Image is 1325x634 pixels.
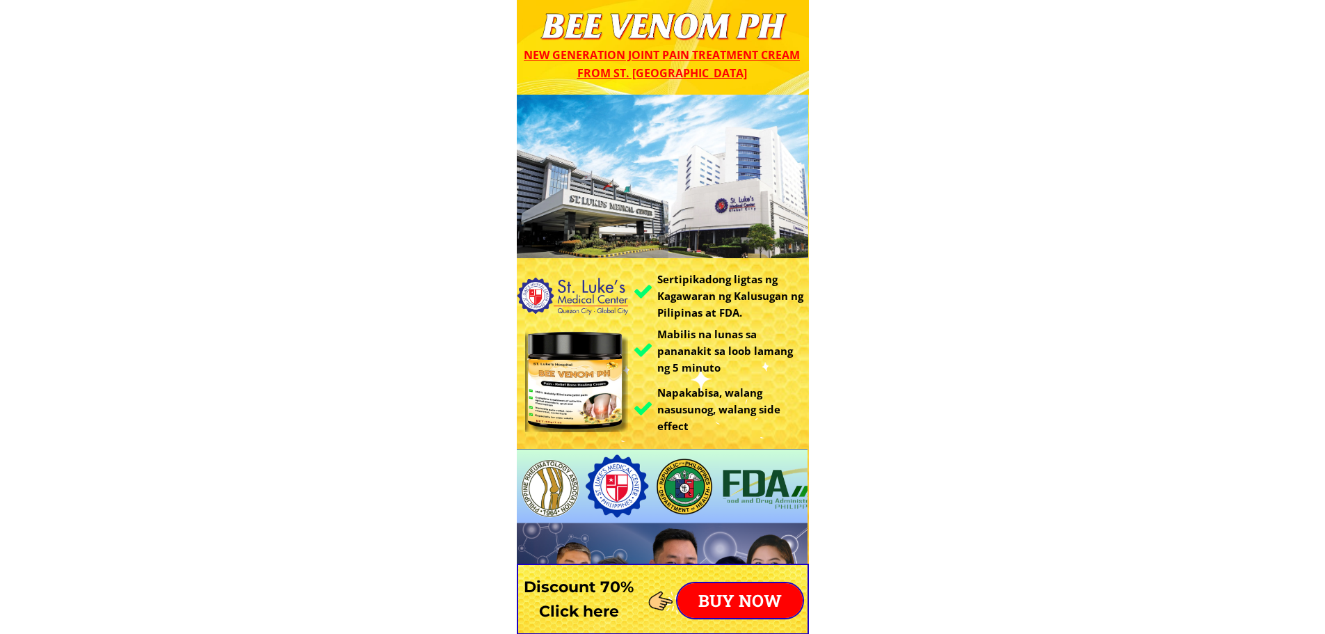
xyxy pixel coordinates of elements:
h3: Mabilis na lunas sa pananakit sa loob lamang ng 5 minuto [657,326,805,376]
h3: Napakabisa, walang nasusunog, walang side effect [657,384,808,434]
h3: Sertipikadong ligtas ng Kagawaran ng Kalusugan ng Pilipinas at FDA. [657,271,812,321]
span: New generation joint pain treatment cream from St. [GEOGRAPHIC_DATA] [524,47,800,81]
h3: Discount 70% Click here [517,575,641,624]
p: BUY NOW [677,583,803,618]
